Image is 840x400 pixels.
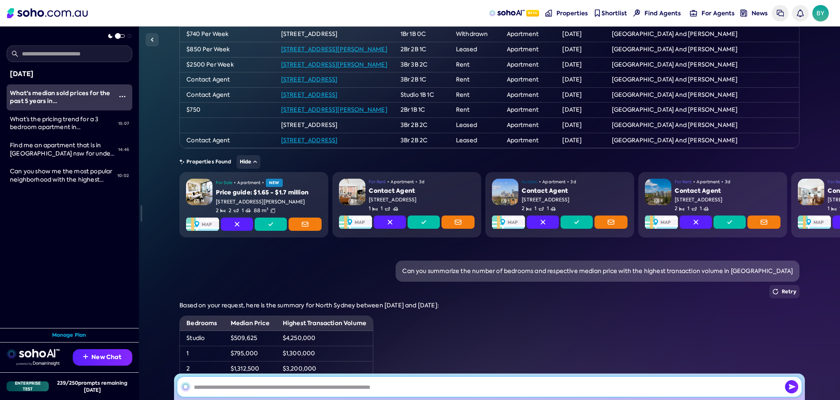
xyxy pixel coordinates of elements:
[702,9,735,17] span: For Agents
[7,110,115,137] a: What’s the pricing trend for a 3 bedroom apartment in [GEOGRAPHIC_DATA] for the past 10 years? Ca...
[394,27,449,42] td: 1Br 1B 0C
[654,199,659,204] img: Gallery Icon
[500,117,556,133] td: Apartment
[570,179,576,185] span: 3d
[449,117,500,133] td: Leased
[10,115,115,155] span: What’s the pricing trend for a 3 bedroom apartment in [GEOGRAPHIC_DATA] for the past 10 years? Ca...
[179,172,328,237] a: PropertyGallery Icon14For Sale•Apartment•NEWPrice guide: $1.65 - $1.7 million[STREET_ADDRESS][PER...
[114,167,132,185] div: 10:02
[276,361,373,376] td: $3,200,000
[10,115,115,132] div: What’s the pricing trend for a 3 bedroom apartment in north Sydney for the past 10 years? Can you...
[485,172,634,237] a: PropertyGallery Icon1Auction•Apartment•3dContact Agent[STREET_ADDRESS]2Bedrooms1Bathrooms1Carspot...
[10,69,129,79] div: [DATE]
[381,205,389,212] span: 1
[180,42,274,57] td: $850 Per Week
[339,179,365,205] img: Property
[526,206,531,211] img: Bedrooms
[355,199,356,203] span: 1
[180,361,224,376] td: 2
[812,5,829,22] span: BY
[180,346,224,362] td: 1
[797,10,804,17] img: bell icon
[394,133,449,148] td: 3Br 2B 2C
[274,117,394,133] td: [STREET_ADDRESS]
[605,42,744,57] td: [GEOGRAPHIC_DATA] And [PERSON_NAME]
[721,179,723,185] span: •
[605,117,744,133] td: [GEOGRAPHIC_DATA] And [PERSON_NAME]
[7,381,49,391] div: Enterprise Test
[449,87,500,103] td: Rent
[281,61,387,68] a: [STREET_ADDRESS][PERSON_NAME]
[179,302,439,309] span: Based on your request, here is the summary for North Sydney between [DATE] and [DATE]:
[7,84,112,110] a: What's median sold prices for the past 5 years in [GEOGRAPHIC_DATA] and plot it on a chart
[594,10,601,17] img: shortlist-nav icon
[369,205,377,212] span: 1
[276,331,373,346] td: $4,250,000
[704,206,709,211] img: Carspots
[52,332,86,339] a: Manage Plan
[828,205,836,212] span: 1
[394,57,449,72] td: 3Br 3B 2C
[276,316,373,331] th: Highest Transaction Volume
[7,137,115,163] a: Find me an apartment that is in [GEOGRAPHIC_DATA] nsw for under 2 million
[7,349,60,359] img: sohoai logo
[73,349,132,366] button: New Chat
[220,208,225,213] img: Bedrooms
[556,117,605,133] td: [DATE]
[814,199,815,203] span: 1
[216,199,322,206] div: [STREET_ADDRESS][PERSON_NAME]
[769,285,799,298] button: Retry
[224,361,276,376] td: $1,312,500
[415,179,417,185] span: •
[402,267,792,275] div: Can you summarize the number of bedrooms and respective median price with the highest transaction...
[216,180,232,186] span: For Sale
[556,72,605,88] td: [DATE]
[180,331,224,346] td: Studio
[542,179,566,185] span: Apartment
[526,10,539,17] span: Beta
[449,42,500,57] td: Leased
[638,172,787,237] a: PropertyGallery Icon1For Rent•Apartment•3dContact Agent[STREET_ADDRESS]2Bedrooms1Bathrooms1Carspo...
[10,141,115,165] span: Find me an apartment that is in [GEOGRAPHIC_DATA] nsw for under 2 million
[752,9,768,17] span: News
[601,9,627,17] span: Shortlist
[500,133,556,148] td: Apartment
[194,199,199,204] img: Gallery Icon
[180,316,224,331] th: Bedrooms
[10,168,112,207] span: Can you show me the most popular neighborhood with the highest volume of transactions in [GEOGRAP...
[492,179,518,205] img: Property
[740,10,747,17] img: news-nav icon
[807,199,812,204] img: Gallery Icon
[551,206,556,211] img: Carspots
[500,27,556,42] td: Apartment
[246,208,251,213] img: Carspots
[348,199,353,204] img: Gallery Icon
[556,57,605,72] td: [DATE]
[419,179,425,185] span: 3d
[266,179,283,187] span: NEW
[281,76,338,83] a: [STREET_ADDRESS]
[234,208,239,213] img: Bathrooms
[179,155,799,169] div: Properties Found
[785,380,798,393] img: Send icon
[201,199,204,203] span: 14
[115,141,132,159] div: 14:46
[369,196,475,204] div: [STREET_ADDRESS]
[556,133,605,148] td: [DATE]
[449,27,500,42] td: Withdrawn
[281,137,338,144] a: [STREET_ADDRESS]
[508,199,509,203] span: 1
[798,179,824,205] img: Property
[556,9,588,17] span: Properties
[186,218,219,231] img: Map
[785,380,798,393] button: Send
[545,10,552,17] img: properties-nav icon
[772,5,788,22] a: Messages
[52,379,132,393] div: 239 / 250 prompts remaining [DATE]
[393,206,398,211] img: Carspots
[500,72,556,88] td: Apartment
[644,9,681,17] span: Find Agents
[224,331,276,346] td: $509,625
[216,207,225,214] span: 2
[556,103,605,118] td: [DATE]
